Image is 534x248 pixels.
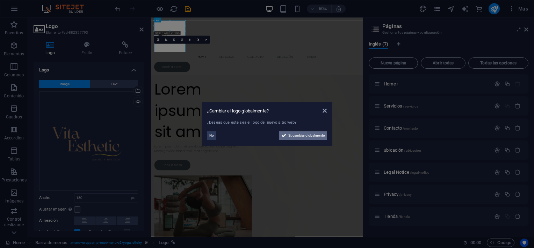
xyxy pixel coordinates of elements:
[279,131,327,140] button: Sí, cambiar globalmente
[207,120,327,126] div: ¿Deseas que este sea el logo del nuevo sitio web?
[207,108,269,113] span: ¿Cambiar el logo globalmente?
[209,131,214,140] span: No
[207,131,216,140] button: No
[288,131,325,140] span: Sí, cambiar globalmente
